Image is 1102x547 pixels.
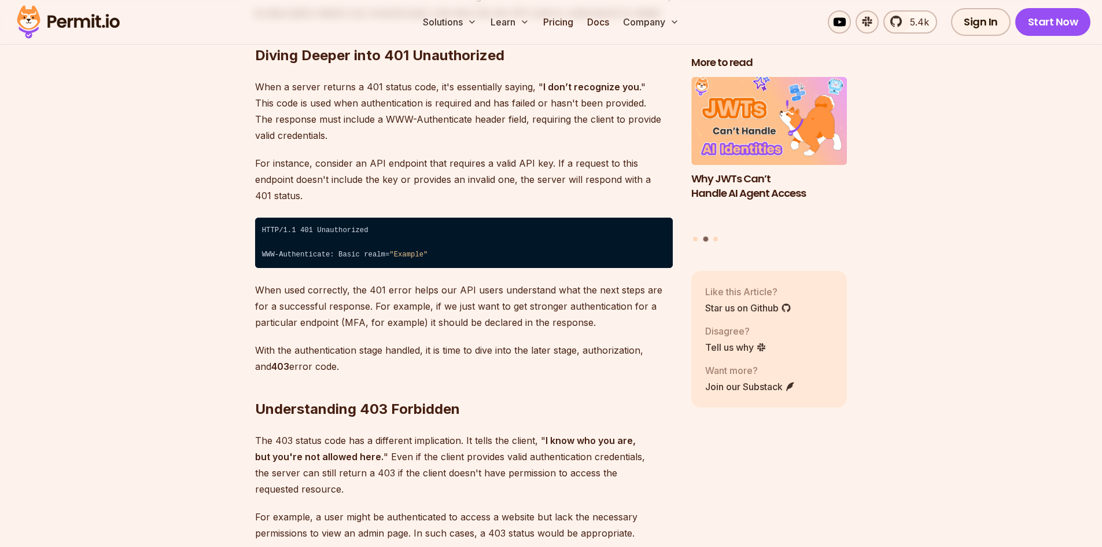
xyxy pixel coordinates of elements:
button: Go to slide 2 [703,236,708,241]
button: Company [618,10,684,34]
p: With the authentication stage handled, it is time to dive into the later stage, authorization, an... [255,342,673,375]
code: HTTP/1.1 401 Unauthorized ⁠ WWW-Authenticate: Basic realm= [255,218,673,269]
p: For example, a user might be authenticated to access a website but lack the necessary permissions... [255,509,673,541]
p: For instance, consider an API endpoint that requires a valid API key. If a request to this endpoi... [255,155,673,204]
a: Start Now [1015,8,1091,36]
a: 5.4k [883,10,937,34]
p: When used correctly, the 401 error helps our API users understand what the next steps are for a s... [255,282,673,331]
strong: 403 [271,361,289,372]
li: 2 of 3 [691,77,847,229]
button: Go to slide 1 [693,236,698,241]
a: Tell us why [705,340,766,354]
strong: I don’t recognize you [543,81,639,93]
h3: Why JWTs Can’t Handle AI Agent Access [691,171,847,200]
a: Pricing [539,10,578,34]
a: Why JWTs Can’t Handle AI Agent AccessWhy JWTs Can’t Handle AI Agent Access [691,77,847,229]
button: Go to slide 3 [713,236,718,241]
img: Permit logo [12,2,125,42]
img: Why JWTs Can’t Handle AI Agent Access [691,77,847,165]
h2: More to read [691,56,847,70]
div: Posts [691,77,847,243]
p: The 403 status code has a different implication. It tells the client, " " Even if the client prov... [255,432,673,497]
a: Join our Substack [705,379,795,393]
a: Docs [583,10,614,34]
button: Learn [486,10,534,34]
p: When a server returns a 401 status code, it's essentially saying, " ." This code is used when aut... [255,79,673,144]
span: 5.4k [903,15,929,29]
p: Like this Article? [705,284,791,298]
button: Solutions [418,10,481,34]
p: Want more? [705,363,795,377]
p: Disagree? [705,324,766,337]
a: Sign In [951,8,1011,36]
h2: Understanding 403 Forbidden [255,354,673,418]
span: "Example" [389,251,427,259]
a: Star us on Github [705,300,791,314]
